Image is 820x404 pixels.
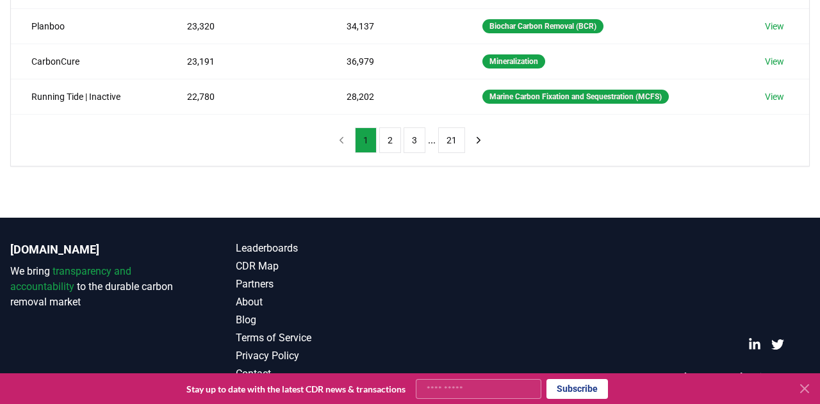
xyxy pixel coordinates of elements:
[236,312,410,328] a: Blog
[355,127,377,153] button: 1
[11,79,167,114] td: Running Tide | Inactive
[11,44,167,79] td: CarbonCure
[236,348,410,364] a: Privacy Policy
[167,44,326,79] td: 23,191
[10,264,184,310] p: We bring to the durable carbon removal market
[236,330,410,346] a: Terms of Service
[167,8,326,44] td: 23,320
[765,20,784,33] a: View
[326,79,462,114] td: 28,202
[771,338,784,351] a: Twitter
[236,241,410,256] a: Leaderboards
[468,127,489,153] button: next page
[326,8,462,44] td: 34,137
[326,44,462,79] td: 36,979
[438,127,465,153] button: 21
[482,54,545,69] div: Mineralization
[765,90,784,103] a: View
[236,277,410,292] a: Partners
[428,133,436,148] li: ...
[379,127,401,153] button: 2
[765,55,784,68] a: View
[167,79,326,114] td: 22,780
[657,371,810,382] p: © 2025 [DOMAIN_NAME]. All rights reserved.
[10,265,131,293] span: transparency and accountability
[748,338,761,351] a: LinkedIn
[236,259,410,274] a: CDR Map
[236,295,410,310] a: About
[11,8,167,44] td: Planboo
[482,19,603,33] div: Biochar Carbon Removal (BCR)
[482,90,669,104] div: Marine Carbon Fixation and Sequestration (MCFS)
[236,366,410,382] a: Contact
[404,127,425,153] button: 3
[10,241,184,259] p: [DOMAIN_NAME]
